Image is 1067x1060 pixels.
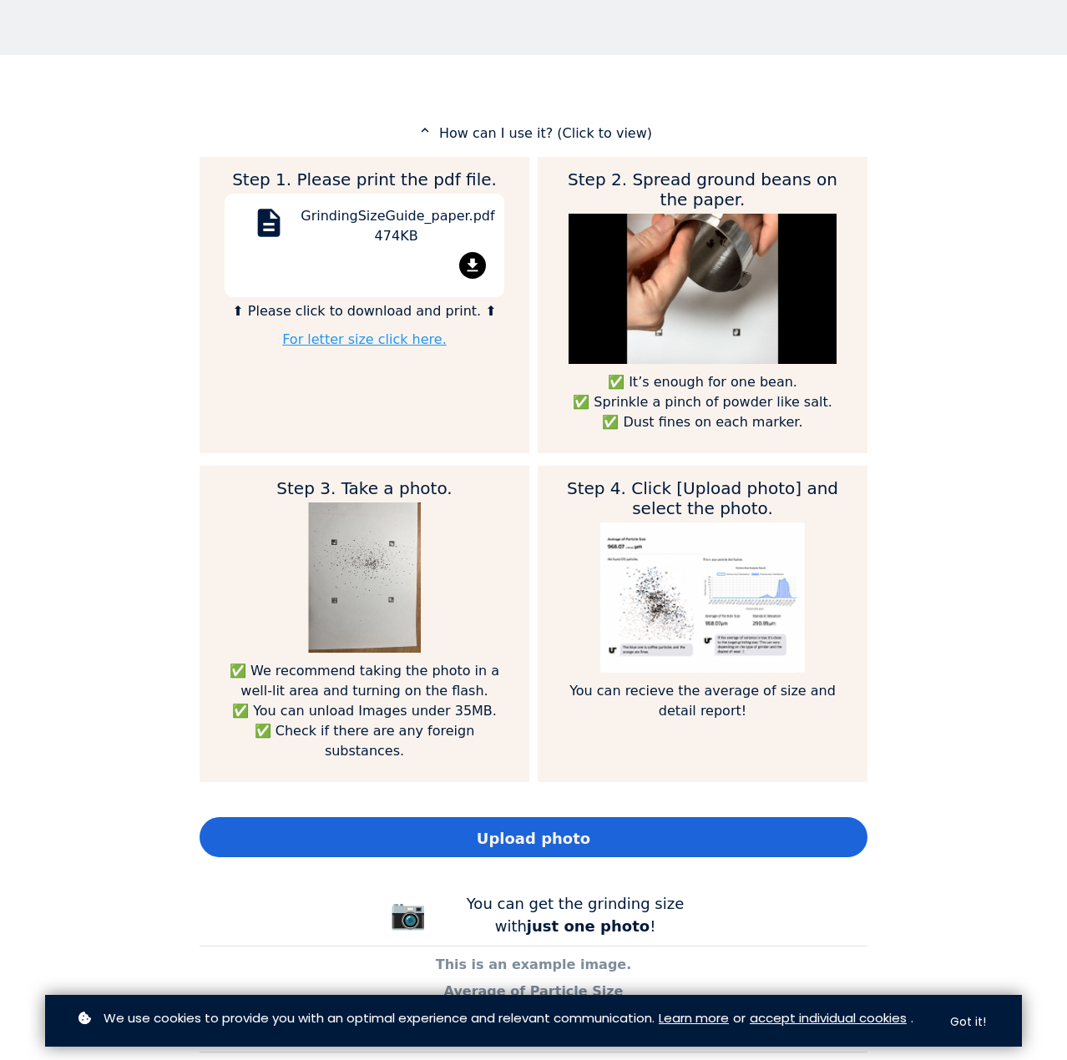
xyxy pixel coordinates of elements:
span: 📷 [390,897,427,931]
b: just one photo [527,917,650,935]
p: or . [74,1008,926,1027]
span: Upload photo [477,827,590,850]
span: We use cookies to provide you with an optimal experience and relevant communication. [104,1008,655,1027]
div: You can get the grinding size with ! [450,892,700,937]
img: guide [600,522,804,673]
h2: Step 3. Take a photo. [225,478,504,498]
p: How can I use it? (Click to view) [200,123,867,144]
p: ✅ It’s enough for one bean. ✅ Sprinkle a pinch of powder like salt. ✅ Dust fines on each marker. [563,372,842,432]
p: You can recieve the average of size and detail report! [563,681,842,721]
p: Average of Particle Size [200,982,867,1002]
mat-icon: expand_less [415,123,435,138]
img: guide [569,214,837,364]
h2: Step 4. Click [Upload photo] and select the photo. [563,478,842,518]
a: accept individual cookies [750,1008,907,1027]
h2: Step 1. Please print the pdf file. [225,169,504,189]
p: ✅ We recommend taking the photo in a well-lit area and turning on the flash. ✅ You can unload Ima... [225,661,504,761]
a: For letter size click here. [282,331,447,347]
p: This is an example image. [200,955,867,975]
h2: Step 2. Spread ground beans on the paper. [563,169,842,209]
img: guide [308,502,421,653]
div: GrindingSizeGuide_paper.pdf 474KB [301,206,492,252]
button: Got it! [935,1006,1001,1038]
a: Learn more [659,1008,729,1027]
p: ⬆ Please click to download and print. ⬆ [225,301,504,321]
mat-icon: file_download [459,252,486,279]
mat-icon: description [249,206,289,246]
